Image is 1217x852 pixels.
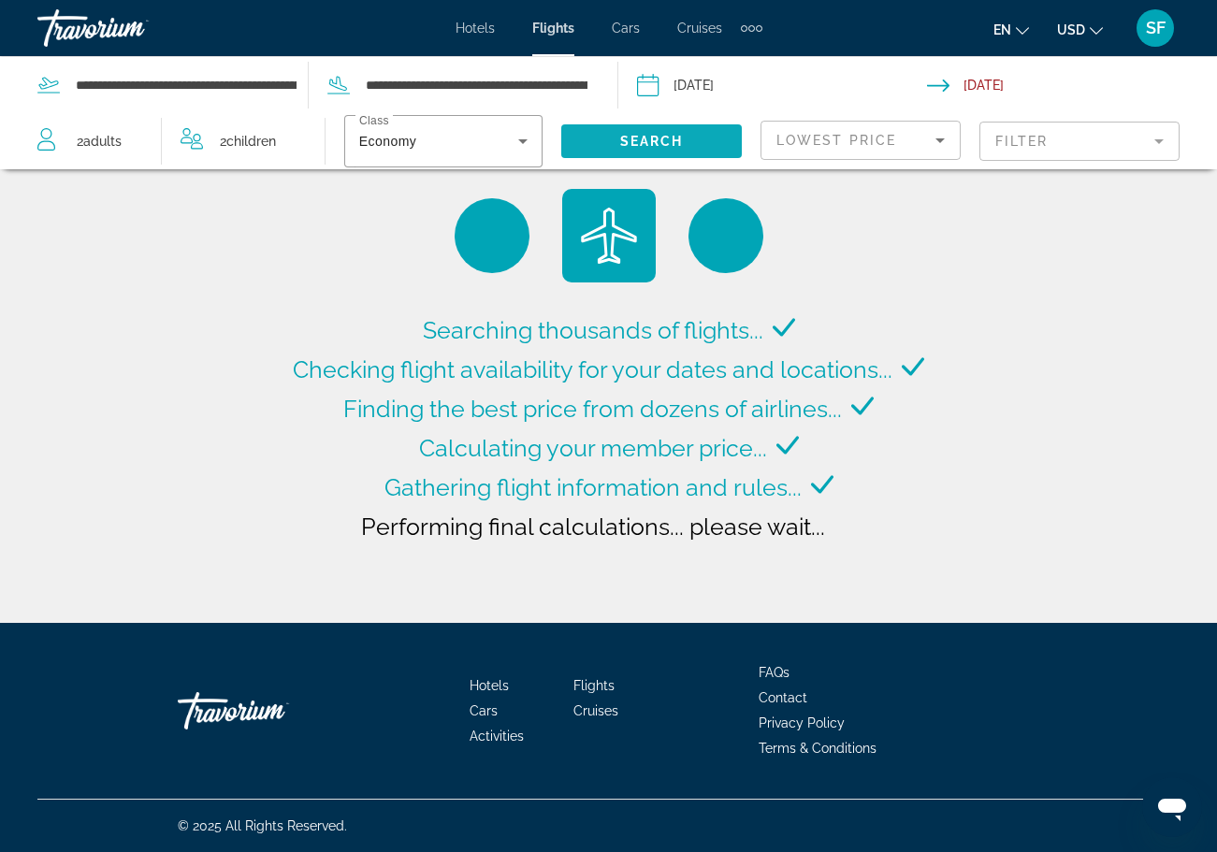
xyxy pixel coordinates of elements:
mat-select: Sort by [776,129,945,152]
a: Travorium [37,4,225,52]
button: Change currency [1057,16,1103,43]
a: Terms & Conditions [759,741,877,756]
button: Depart date: Nov 12, 2025 [637,57,927,113]
a: Travorium [178,683,365,739]
a: Privacy Policy [759,715,845,730]
span: Searching thousands of flights... [423,316,763,344]
a: Activities [470,729,524,744]
span: Lowest Price [776,133,896,148]
a: Cruises [677,21,722,36]
a: Flights [573,678,615,693]
span: Search [620,134,684,149]
button: Change language [993,16,1029,43]
span: 2 [220,128,276,154]
span: Gathering flight information and rules... [384,473,802,501]
span: Calculating your member price... [419,434,767,462]
button: Search [561,124,742,158]
span: © 2025 All Rights Reserved. [178,818,347,833]
a: Contact [759,690,807,705]
a: Cars [470,703,498,718]
span: Children [226,134,276,149]
a: Flights [532,21,574,36]
span: Performing final calculations... please wait... [361,513,825,541]
iframe: Кнопка запуска окна обмена сообщениями [1142,777,1202,837]
span: 2 [77,128,122,154]
a: Cars [612,21,640,36]
button: Return date: Nov 21, 2025 [927,57,1217,113]
button: Extra navigation items [741,13,762,43]
span: Finding the best price from dozens of airlines... [343,395,842,423]
a: FAQs [759,665,790,680]
button: Travelers: 2 adults, 2 children [19,113,325,169]
span: SF [1146,19,1166,37]
span: Adults [83,134,122,149]
span: USD [1057,22,1085,37]
a: Cruises [573,703,618,718]
mat-label: Class [359,115,389,127]
button: User Menu [1131,8,1180,48]
a: Hotels [456,21,495,36]
a: Hotels [470,678,509,693]
button: Filter [979,121,1180,162]
span: en [993,22,1011,37]
span: Economy [359,134,416,149]
span: Checking flight availability for your dates and locations... [293,355,892,383]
